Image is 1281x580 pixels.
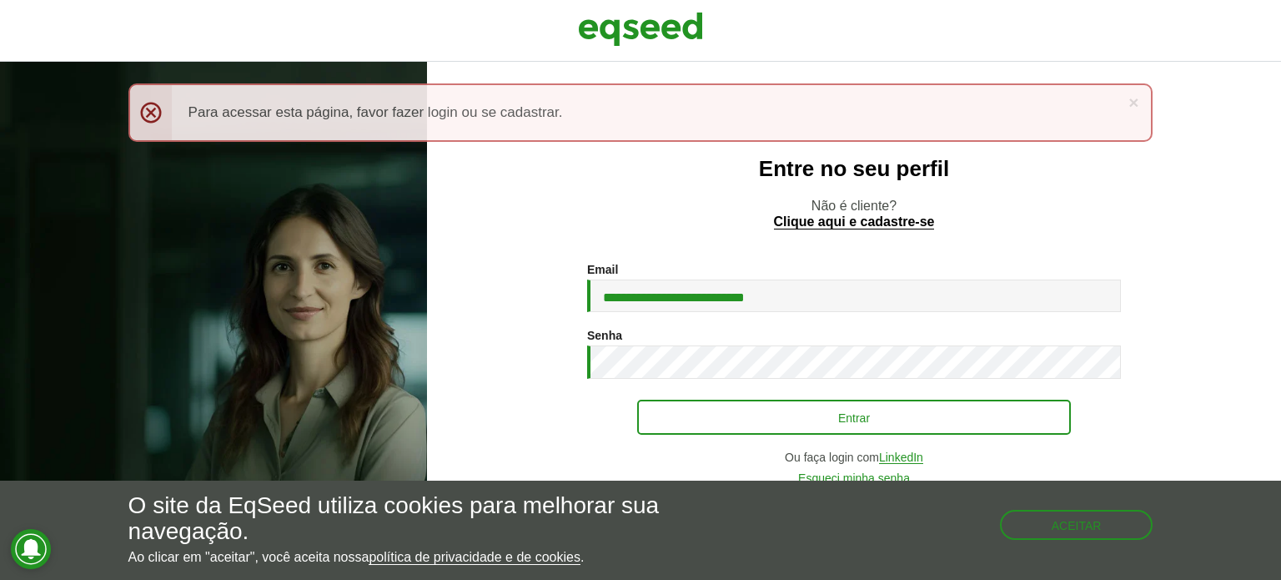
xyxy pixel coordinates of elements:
[774,215,935,229] a: Clique aqui e cadastre-se
[460,157,1248,181] h2: Entre no seu perfil
[128,493,743,545] h5: O site da EqSeed utiliza cookies para melhorar sua navegação.
[587,451,1121,464] div: Ou faça login com
[1000,510,1153,540] button: Aceitar
[798,472,910,485] a: Esqueci minha senha
[587,264,618,275] label: Email
[587,330,622,341] label: Senha
[879,451,923,464] a: LinkedIn
[1128,93,1138,111] a: ×
[637,400,1071,435] button: Entrar
[578,8,703,50] img: EqSeed Logo
[460,198,1248,229] p: Não é cliente?
[369,551,580,565] a: política de privacidade e de cookies
[128,549,743,565] p: Ao clicar em "aceitar", você aceita nossa .
[128,83,1153,142] div: Para acessar esta página, favor fazer login ou se cadastrar.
